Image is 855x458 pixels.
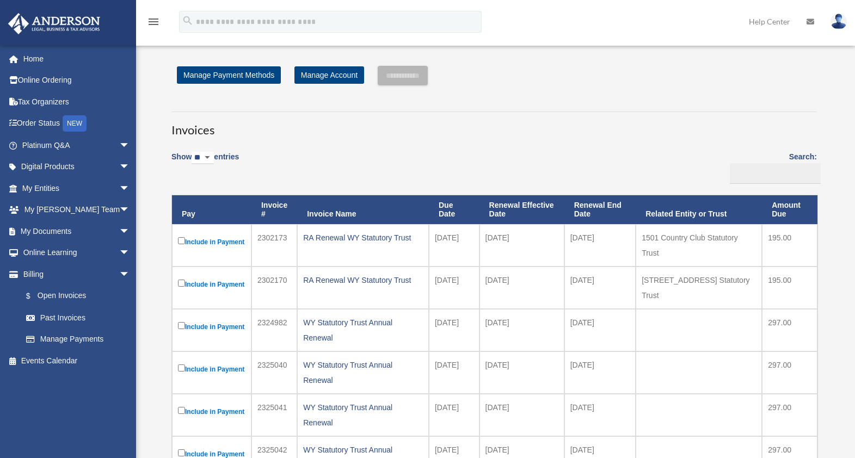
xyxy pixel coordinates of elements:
[8,220,146,242] a: My Documentsarrow_drop_down
[178,449,185,456] input: Include in Payment
[178,405,245,418] label: Include in Payment
[479,351,564,394] td: [DATE]
[119,134,141,157] span: arrow_drop_down
[762,351,817,394] td: 297.00
[15,329,141,350] a: Manage Payments
[762,224,817,267] td: 195.00
[303,315,423,345] div: WY Statutory Trust Annual Renewal
[429,267,479,309] td: [DATE]
[303,400,423,430] div: WY Statutory Trust Annual Renewal
[479,195,564,225] th: Renewal Effective Date: activate to sort column ascending
[8,134,146,156] a: Platinum Q&Aarrow_drop_down
[147,19,160,28] a: menu
[762,195,817,225] th: Amount Due: activate to sort column ascending
[119,156,141,178] span: arrow_drop_down
[479,394,564,436] td: [DATE]
[429,224,479,267] td: [DATE]
[564,195,636,225] th: Renewal End Date: activate to sort column ascending
[564,351,636,394] td: [DATE]
[8,113,146,135] a: Order StatusNEW
[831,14,847,29] img: User Pic
[178,280,185,287] input: Include in Payment
[297,195,429,225] th: Invoice Name: activate to sort column ascending
[119,177,141,200] span: arrow_drop_down
[32,289,38,303] span: $
[119,242,141,264] span: arrow_drop_down
[178,364,185,372] input: Include in Payment
[251,224,297,267] td: 2302173
[8,199,146,221] a: My [PERSON_NAME] Teamarrow_drop_down
[294,66,364,84] a: Manage Account
[479,267,564,309] td: [DATE]
[5,13,103,34] img: Anderson Advisors Platinum Portal
[429,394,479,436] td: [DATE]
[564,394,636,436] td: [DATE]
[251,309,297,351] td: 2324982
[8,91,146,113] a: Tax Organizers
[479,309,564,351] td: [DATE]
[8,263,141,285] a: Billingarrow_drop_down
[171,112,817,139] h3: Invoices
[63,115,87,132] div: NEW
[636,195,762,225] th: Related Entity or Trust: activate to sort column ascending
[178,235,245,249] label: Include in Payment
[172,195,251,225] th: Pay: activate to sort column descending
[8,156,146,178] a: Digital Productsarrow_drop_down
[8,350,146,372] a: Events Calendar
[564,224,636,267] td: [DATE]
[15,307,141,329] a: Past Invoices
[251,351,297,394] td: 2325040
[178,322,185,329] input: Include in Payment
[762,267,817,309] td: 195.00
[119,199,141,221] span: arrow_drop_down
[479,224,564,267] td: [DATE]
[251,195,297,225] th: Invoice #: activate to sort column ascending
[251,267,297,309] td: 2302170
[762,394,817,436] td: 297.00
[15,285,136,307] a: $Open Invoices
[429,195,479,225] th: Due Date: activate to sort column ascending
[178,362,245,376] label: Include in Payment
[182,15,194,27] i: search
[429,309,479,351] td: [DATE]
[8,48,146,70] a: Home
[564,309,636,351] td: [DATE]
[171,150,239,175] label: Show entries
[8,70,146,91] a: Online Ordering
[730,163,821,184] input: Search:
[564,267,636,309] td: [DATE]
[251,394,297,436] td: 2325041
[119,220,141,243] span: arrow_drop_down
[192,152,214,164] select: Showentries
[177,66,281,84] a: Manage Payment Methods
[762,309,817,351] td: 297.00
[303,357,423,388] div: WY Statutory Trust Annual Renewal
[147,15,160,28] i: menu
[303,273,423,288] div: RA Renewal WY Statutory Trust
[178,277,245,291] label: Include in Payment
[303,230,423,245] div: RA Renewal WY Statutory Trust
[726,150,817,184] label: Search:
[636,267,762,309] td: [STREET_ADDRESS] Statutory Trust
[178,320,245,333] label: Include in Payment
[8,177,146,199] a: My Entitiesarrow_drop_down
[636,224,762,267] td: 1501 Country Club Statutory Trust
[178,407,185,414] input: Include in Payment
[8,242,146,264] a: Online Learningarrow_drop_down
[429,351,479,394] td: [DATE]
[178,237,185,244] input: Include in Payment
[119,263,141,286] span: arrow_drop_down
